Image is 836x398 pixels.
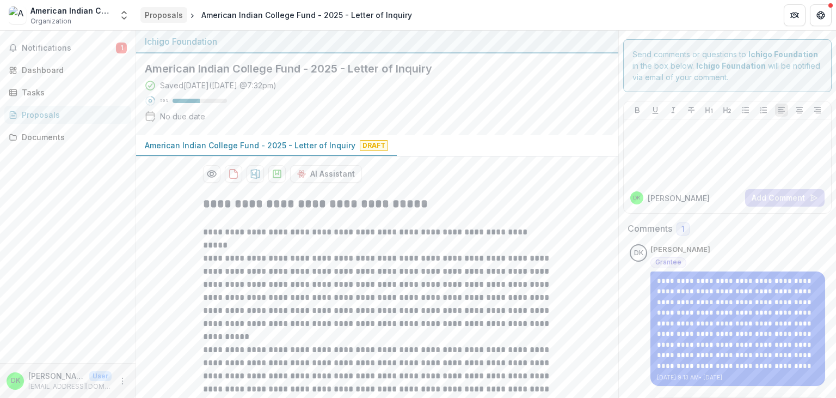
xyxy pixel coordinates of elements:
button: download-proposal [268,165,286,183]
div: Documents [22,131,122,143]
strong: Ichigo Foundation [696,61,766,70]
button: Notifications1 [4,39,131,57]
div: Daniel Khouri [11,377,20,384]
div: Tasks [22,87,122,98]
div: Daniel Khouri [633,195,641,201]
button: Align Left [775,104,788,117]
button: Align Right [811,104,824,117]
p: [DATE] 9:13 AM • [DATE] [657,373,819,382]
button: Strike [685,104,698,117]
a: Dashboard [4,61,131,79]
button: Heading 1 [703,104,716,117]
strong: Ichigo Foundation [748,50,818,59]
button: More [116,375,129,388]
p: 50 % [160,97,168,105]
a: Documents [4,128,131,146]
p: User [89,371,112,381]
span: Grantee [655,258,681,266]
div: Daniel Khouri [634,250,643,257]
span: Draft [360,140,388,151]
p: [PERSON_NAME] [650,244,710,255]
span: Organization [30,16,71,26]
button: Bold [631,104,644,117]
div: No due date [160,111,205,122]
div: American Indian College Fund - 2025 - Letter of Inquiry [201,9,412,21]
h2: Comments [628,224,672,234]
button: Open entity switcher [116,4,132,26]
p: American Indian College Fund - 2025 - Letter of Inquiry [145,140,355,151]
button: download-proposal [225,165,242,183]
button: Italicize [667,104,680,117]
button: Ordered List [757,104,770,117]
button: download-proposal [247,165,264,183]
button: Heading 2 [721,104,734,117]
div: Saved [DATE] ( [DATE] @ 7:32pm ) [160,80,276,91]
div: Proposals [145,9,183,21]
span: 1 [681,225,685,234]
div: Send comments or questions to in the box below. will be notified via email of your comment. [623,39,832,92]
a: Proposals [4,106,131,124]
div: American Indian College Fund [30,5,112,16]
button: Preview c4daafed-6a08-4a4a-9f6d-5f054940e821-0.pdf [203,165,220,183]
h2: American Indian College Fund - 2025 - Letter of Inquiry [145,62,592,75]
p: [PERSON_NAME] [28,370,85,382]
nav: breadcrumb [140,7,416,23]
button: Align Center [793,104,806,117]
button: Underline [649,104,662,117]
a: Proposals [140,7,187,23]
button: Bullet List [739,104,752,117]
div: Ichigo Foundation [145,35,610,48]
img: American Indian College Fund [9,7,26,24]
button: Get Help [810,4,832,26]
button: Partners [784,4,806,26]
p: [EMAIL_ADDRESS][DOMAIN_NAME] [28,382,112,391]
div: Dashboard [22,64,122,76]
a: Tasks [4,83,131,101]
button: Add Comment [745,189,825,207]
p: [PERSON_NAME] [648,192,710,204]
div: Proposals [22,109,122,120]
span: 1 [116,43,127,53]
span: Notifications [22,44,116,53]
button: AI Assistant [290,165,362,183]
